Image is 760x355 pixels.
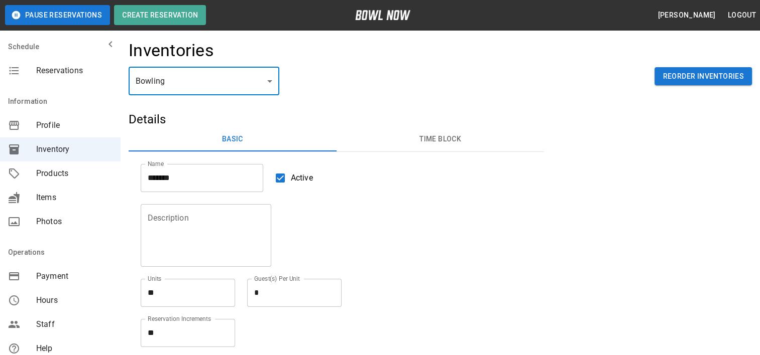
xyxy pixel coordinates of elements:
button: [PERSON_NAME] [654,6,719,25]
h4: Inventories [129,40,214,61]
button: Create Reservation [114,5,206,25]
span: Help [36,342,113,354]
span: Staff [36,318,113,330]
button: Logout [724,6,760,25]
span: Products [36,167,113,180]
h5: Details [129,111,544,127]
button: Time Block [337,127,545,151]
span: Hours [36,294,113,306]
span: Inventory [36,143,113,155]
button: Basic [129,127,337,151]
span: Profile [36,119,113,131]
span: Reservations [36,65,113,77]
span: Items [36,192,113,204]
button: Reorder Inventories [655,67,752,86]
span: Photos [36,216,113,228]
button: Pause Reservations [5,5,110,25]
span: Payment [36,270,113,282]
span: Active [291,172,313,184]
img: logo [355,10,410,20]
div: Bowling [129,67,279,95]
div: basic tabs example [129,127,544,151]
